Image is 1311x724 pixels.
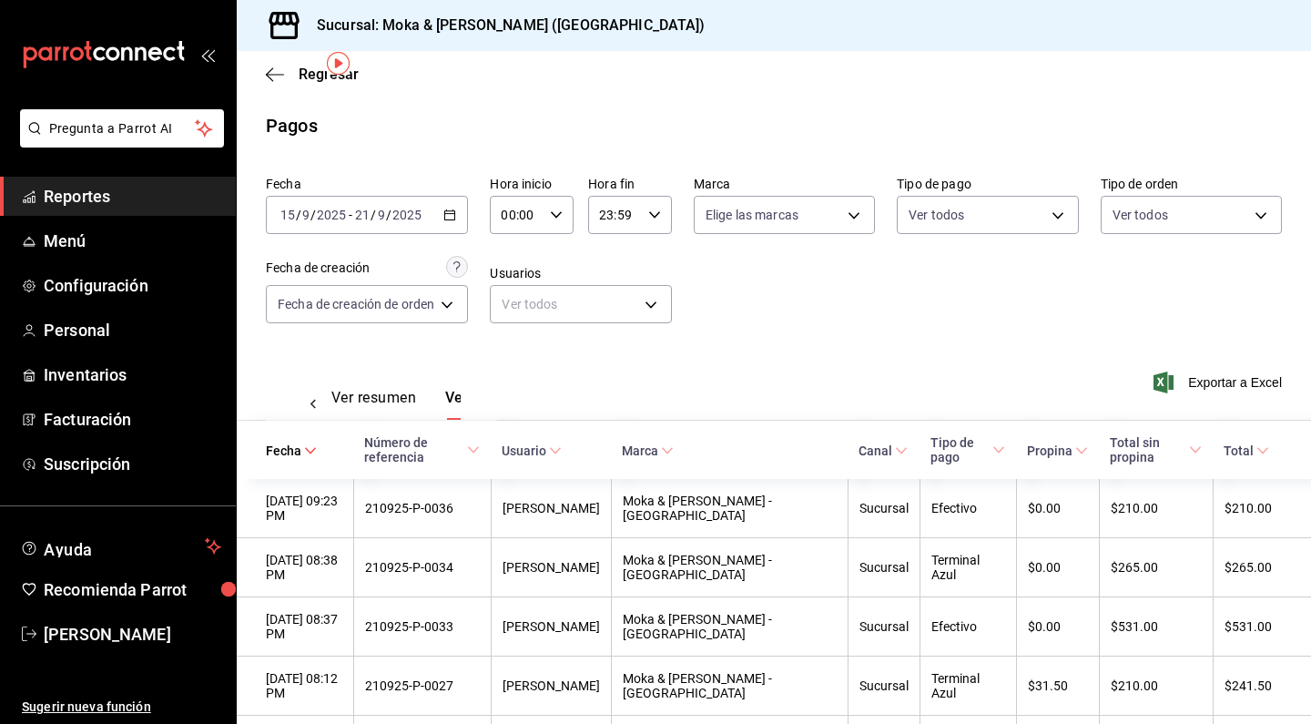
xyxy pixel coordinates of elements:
[1110,435,1202,464] span: Total sin propina
[266,112,318,139] div: Pagos
[365,619,480,634] div: 210925-P-0033
[349,208,352,222] span: -
[1224,444,1269,458] span: Total
[44,452,221,476] span: Suscripción
[266,494,342,523] div: [DATE] 09:23 PM
[44,362,221,387] span: Inventarios
[859,501,909,515] div: Sucursal
[44,577,221,602] span: Recomienda Parrot
[299,66,359,83] span: Regresar
[490,267,671,280] label: Usuarios
[364,435,480,464] span: Número de referencia
[1111,619,1202,634] div: $531.00
[365,501,480,515] div: 210925-P-0036
[301,208,310,222] input: --
[694,178,875,190] label: Marca
[327,52,350,75] img: Tooltip marker
[503,678,600,693] div: [PERSON_NAME]
[588,178,672,190] label: Hora fin
[354,208,371,222] input: --
[302,15,706,36] h3: Sucursal: Moka & [PERSON_NAME] ([GEOGRAPHIC_DATA])
[1028,619,1088,634] div: $0.00
[1027,444,1088,458] span: Propina
[931,501,1005,515] div: Efectivo
[445,389,515,420] button: Ver pagos
[931,671,1005,700] div: Terminal Azul
[1111,560,1202,575] div: $265.00
[1111,501,1202,515] div: $210.00
[365,678,480,693] div: 210925-P-0027
[503,560,600,575] div: [PERSON_NAME]
[266,553,342,582] div: [DATE] 08:38 PM
[310,208,316,222] span: /
[706,206,798,224] span: Elige las marcas
[1028,501,1088,515] div: $0.00
[622,444,674,458] span: Marca
[1113,206,1168,224] span: Ver todos
[44,535,198,557] span: Ayuda
[296,208,301,222] span: /
[266,66,359,83] button: Regresar
[1111,678,1202,693] div: $210.00
[266,178,468,190] label: Fecha
[859,619,909,634] div: Sucursal
[623,553,837,582] div: Moka & [PERSON_NAME] - [GEOGRAPHIC_DATA]
[623,671,837,700] div: Moka & [PERSON_NAME] - [GEOGRAPHIC_DATA]
[391,208,422,222] input: ----
[386,208,391,222] span: /
[377,208,386,222] input: --
[316,208,347,222] input: ----
[200,47,215,62] button: open_drawer_menu
[266,259,370,278] div: Fecha de creación
[365,560,480,575] div: 210925-P-0034
[859,678,909,693] div: Sucursal
[44,622,221,647] span: [PERSON_NAME]
[859,560,909,575] div: Sucursal
[1225,560,1282,575] div: $265.00
[490,285,671,323] div: Ver todos
[278,295,434,313] span: Fecha de creación de orden
[931,619,1005,634] div: Efectivo
[49,119,196,138] span: Pregunta a Parrot AI
[266,671,342,700] div: [DATE] 08:12 PM
[1225,501,1282,515] div: $210.00
[897,178,1078,190] label: Tipo de pago
[331,389,461,420] div: navigation tabs
[1028,560,1088,575] div: $0.00
[13,132,224,151] a: Pregunta a Parrot AI
[371,208,376,222] span: /
[503,501,600,515] div: [PERSON_NAME]
[266,444,317,458] span: Fecha
[623,612,837,641] div: Moka & [PERSON_NAME] - [GEOGRAPHIC_DATA]
[44,273,221,298] span: Configuración
[1225,678,1282,693] div: $241.50
[503,619,600,634] div: [PERSON_NAME]
[490,178,574,190] label: Hora inicio
[44,184,221,209] span: Reportes
[930,435,1005,464] span: Tipo de pago
[44,407,221,432] span: Facturación
[859,444,908,458] span: Canal
[331,389,416,420] button: Ver resumen
[502,444,562,458] span: Usuario
[22,698,221,717] span: Sugerir nueva función
[1101,178,1282,190] label: Tipo de orden
[266,612,342,641] div: [DATE] 08:37 PM
[931,553,1005,582] div: Terminal Azul
[623,494,837,523] div: Moka & [PERSON_NAME] - [GEOGRAPHIC_DATA]
[44,318,221,342] span: Personal
[1225,619,1282,634] div: $531.00
[909,206,964,224] span: Ver todos
[44,229,221,253] span: Menú
[1157,372,1282,393] button: Exportar a Excel
[20,109,224,148] button: Pregunta a Parrot AI
[1028,678,1088,693] div: $31.50
[279,208,296,222] input: --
